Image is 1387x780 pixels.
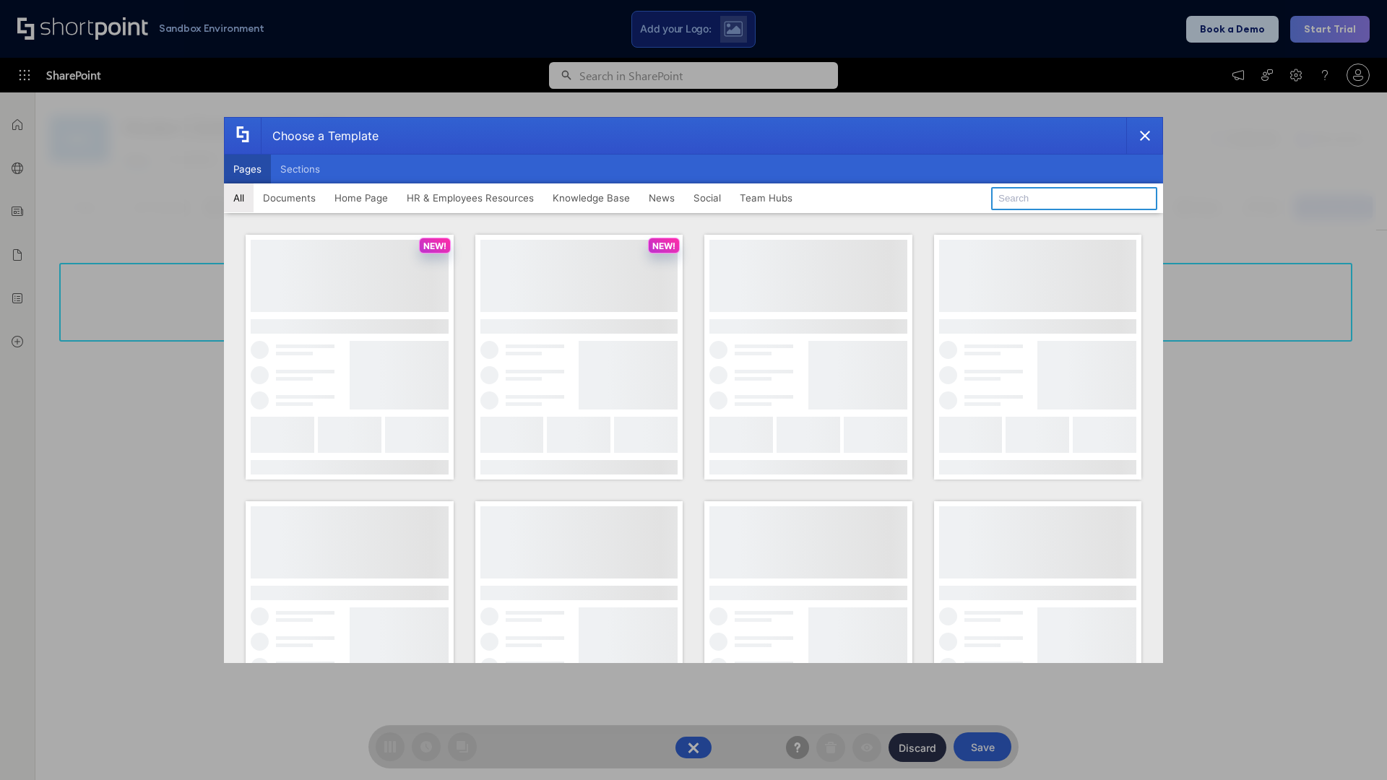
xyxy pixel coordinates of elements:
button: News [639,183,684,212]
button: HR & Employees Resources [397,183,543,212]
button: Social [684,183,730,212]
iframe: Chat Widget [1315,711,1387,780]
input: Search [991,187,1157,210]
p: NEW! [423,240,446,251]
p: NEW! [652,240,675,251]
button: Knowledge Base [543,183,639,212]
button: Sections [271,155,329,183]
div: Choose a Template [261,118,379,154]
button: Home Page [325,183,397,212]
button: Pages [224,155,271,183]
button: Team Hubs [730,183,802,212]
button: Documents [254,183,325,212]
button: All [224,183,254,212]
div: template selector [224,117,1163,663]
